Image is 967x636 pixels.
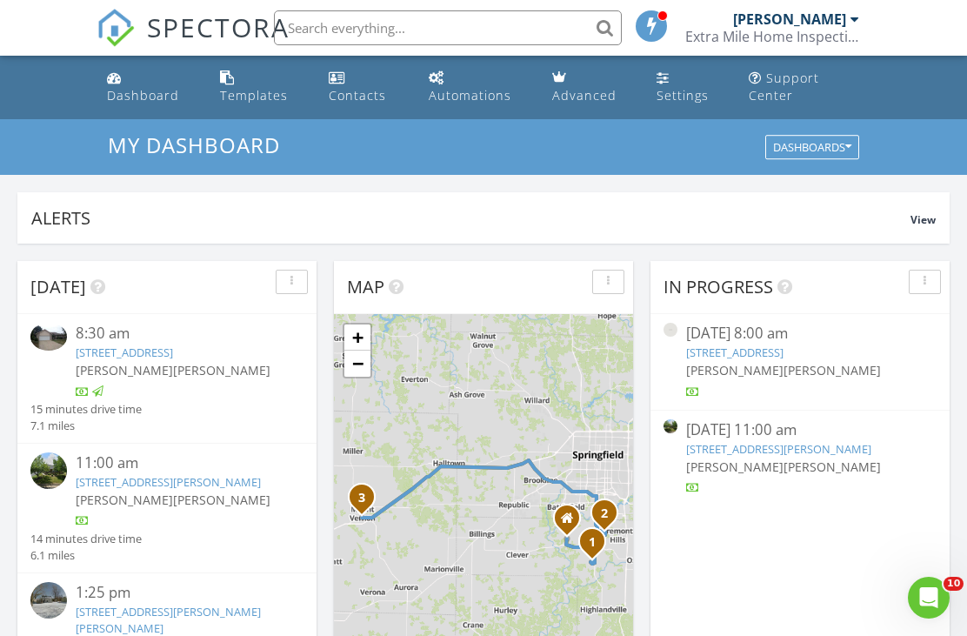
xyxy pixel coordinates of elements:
[30,401,142,418] div: 15 minutes drive time
[30,582,67,619] img: streetview
[97,9,135,47] img: The Best Home Inspection Software - Spectora
[344,325,370,351] a: Zoom in
[749,70,819,104] div: Support Center
[329,87,386,104] div: Contacts
[173,492,270,508] span: [PERSON_NAME]
[213,63,308,112] a: Templates
[604,512,615,523] div: 825 E Kings Mead Cir 2 2, Nixa, MO 65714
[773,142,851,154] div: Dashboards
[76,604,261,636] a: [STREET_ADDRESS][PERSON_NAME][PERSON_NAME]
[733,10,846,28] div: [PERSON_NAME]
[30,452,303,564] a: 11:00 am [STREET_ADDRESS][PERSON_NAME] [PERSON_NAME][PERSON_NAME] 14 minutes drive time 6.1 miles
[76,323,281,345] div: 8:30 am
[173,362,270,378] span: [PERSON_NAME]
[686,323,914,345] div: [DATE] 8:00 am
[76,492,173,508] span: [PERSON_NAME]
[650,63,728,112] a: Settings
[784,362,881,378] span: [PERSON_NAME]
[910,212,936,227] span: View
[147,9,290,45] span: SPECTORA
[76,452,281,474] div: 11:00 am
[362,497,372,507] div: 910 S Hazel St, Mount Vernon, MO 65712
[685,28,859,45] div: Extra Mile Home Inspection Services, LLC
[664,323,937,400] a: [DATE] 8:00 am [STREET_ADDRESS] [PERSON_NAME][PERSON_NAME]
[601,508,608,520] i: 2
[422,63,531,112] a: Automations (Basic)
[76,345,173,360] a: [STREET_ADDRESS]
[664,275,773,298] span: In Progress
[686,459,784,475] span: [PERSON_NAME]
[107,87,179,104] div: Dashboard
[429,87,511,104] div: Automations
[765,136,859,160] button: Dashboards
[552,87,617,104] div: Advanced
[686,345,784,360] a: [STREET_ADDRESS]
[742,63,867,112] a: Support Center
[664,323,677,337] img: streetview
[347,275,384,298] span: Map
[100,63,199,112] a: Dashboard
[274,10,622,45] input: Search everything...
[30,275,86,298] span: [DATE]
[589,537,596,549] i: 1
[30,323,303,434] a: 8:30 am [STREET_ADDRESS] [PERSON_NAME][PERSON_NAME] 15 minutes drive time 7.1 miles
[784,459,881,475] span: [PERSON_NAME]
[322,63,408,112] a: Contacts
[30,323,67,351] img: 9373049%2Fcover_photos%2FNIbB1alOP6DFwtEwoh1F%2Fsmall.jpg
[908,577,950,619] iframe: Intercom live chat
[30,531,142,547] div: 14 minutes drive time
[97,23,290,60] a: SPECTORA
[30,547,142,564] div: 6.1 miles
[358,492,365,505] i: 3
[76,362,173,378] span: [PERSON_NAME]
[545,63,636,112] a: Advanced
[31,206,910,230] div: Alerts
[30,418,142,434] div: 7.1 miles
[592,541,603,552] div: 413 W Chestnut Rd , Nixa, MO 65714
[686,419,914,441] div: [DATE] 11:00 am
[76,582,281,604] div: 1:25 pm
[686,362,784,378] span: [PERSON_NAME]
[686,441,871,457] a: [STREET_ADDRESS][PERSON_NAME]
[944,577,964,591] span: 10
[76,474,261,490] a: [STREET_ADDRESS][PERSON_NAME]
[664,419,677,433] img: streetview
[220,87,288,104] div: Templates
[664,419,937,497] a: [DATE] 11:00 am [STREET_ADDRESS][PERSON_NAME] [PERSON_NAME][PERSON_NAME]
[657,87,709,104] div: Settings
[344,351,370,377] a: Zoom out
[108,131,280,159] span: My Dashboard
[30,452,67,489] img: streetview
